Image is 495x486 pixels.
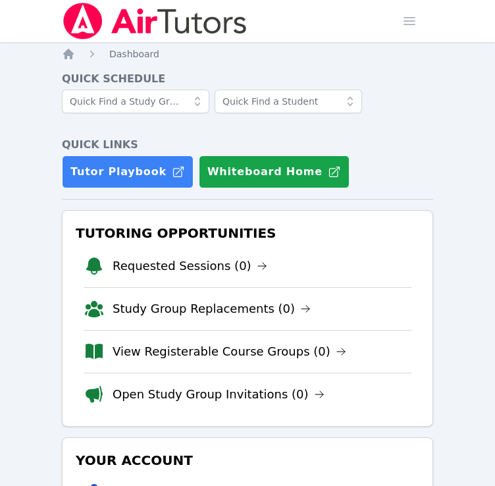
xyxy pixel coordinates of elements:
[73,448,422,472] h3: Your Account
[109,49,159,59] span: Dashboard
[109,47,159,61] a: Dashboard
[62,47,433,61] nav: Breadcrumb
[73,221,422,245] h3: Tutoring Opportunities
[62,137,433,153] h4: Quick Links
[215,90,362,113] input: Quick Find a Student
[113,257,267,275] a: Requested Sessions (0)
[199,155,350,188] button: Whiteboard Home
[113,300,311,318] a: Study Group Replacements (0)
[113,342,346,361] a: View Registerable Course Groups (0)
[62,3,248,40] img: Air Tutors
[62,90,209,113] input: Quick Find a Study Group
[62,155,194,188] a: Tutor Playbook
[62,71,433,87] h4: Quick Schedule
[113,385,325,404] a: Open Study Group Invitations (0)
